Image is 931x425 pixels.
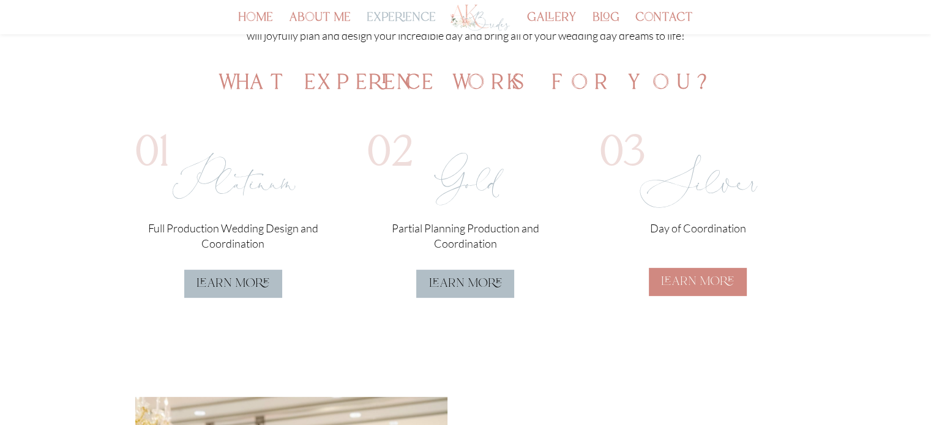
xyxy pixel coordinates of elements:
a: blog [593,13,619,34]
p: Full Production Wedding Design and Coordination [135,221,331,251]
a: gallery [527,13,577,34]
a: learn more [184,270,282,298]
p: Platinum [135,187,331,202]
h1: 01 [135,133,331,182]
a: learn more [416,270,514,298]
a: contact [635,13,693,34]
h2: what experience works for you? [135,73,796,100]
a: learn more [649,268,747,296]
img: Los Angeles Wedding Planner - AK Brides [449,3,510,32]
a: home [238,13,273,34]
h1: 03 [600,133,796,182]
p: Day of Coordination [600,221,796,236]
a: experience [367,13,436,34]
p: Silver [600,187,796,202]
a: about me [289,13,351,34]
h1: 02 [367,133,563,182]
p: Gold [367,187,563,202]
p: Partial Planning Production and Coordination [367,221,563,251]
